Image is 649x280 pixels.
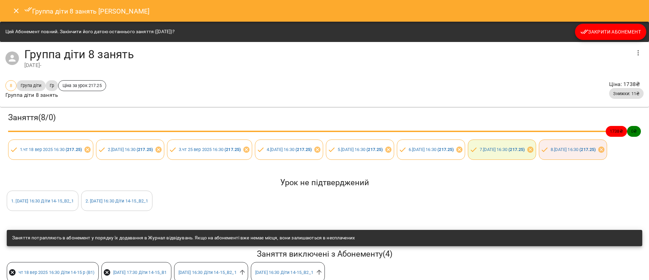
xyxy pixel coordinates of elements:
a: чт 18 вер 2025 16:30 Діти 14-15 р (В1) [19,270,95,275]
span: 0 ₴ [627,128,641,134]
a: 7.[DATE] 16:30 (217.25) [480,147,525,152]
div: Заняття потрапляють в абонемент у порядку їх додавання в Журнал відвідувань. Якщо на абонементі в... [12,232,355,244]
button: Close [8,3,24,19]
div: 3.чт 25 вер 2025 16:30 (217.25) [167,139,252,160]
div: 8.[DATE] 16:30 (217.25) [539,139,607,160]
div: Цей Абонемент повний. Закінчити його датою останнього заняття ([DATE])? [5,26,175,38]
span: Ціна за урок 217.25 [58,82,106,89]
a: 1.чт 18 вер 2025 16:30 (217.25) [20,147,82,152]
a: [DATE] 16:30 Діти 14-15_В2_1 [178,270,237,275]
h4: Группа діти 8 занять [24,47,630,61]
div: 5.[DATE] 16:30 (217.25) [326,139,394,160]
a: [DATE] 17:30 Діти 14-15_В1 [113,270,167,275]
a: 3.чт 25 вер 2025 16:30 (217.25) [179,147,241,152]
a: 2.[DATE] 16:30 (217.25) [108,147,153,152]
b: ( 217.25 ) [366,147,383,152]
p: Ціна : 1738 ₴ [609,80,644,88]
a: 8.[DATE] 16:30 (217.25) [551,147,596,152]
b: ( 217.25 ) [579,147,596,152]
b: ( 217.25 ) [437,147,454,152]
h5: Заняття виключені з Абонементу ( 4 ) [7,249,642,259]
div: 1.чт 18 вер 2025 16:30 (217.25) [8,139,93,160]
div: 2.[DATE] 16:30 (217.25) [96,139,164,160]
button: Закрити Абонемент [575,24,646,40]
span: 8 [6,82,16,89]
b: ( 217.25 ) [224,147,241,152]
h6: Группа діти 8 занять [PERSON_NAME] [24,5,150,17]
a: 1. [DATE] 16:30 Діти 14-15_В2_1 [11,198,74,203]
span: Закрити Абонемент [580,28,641,36]
a: 6.[DATE] 16:30 (217.25) [409,147,454,152]
span: Знижки: 11₴ [609,90,644,97]
a: 5.[DATE] 16:30 (217.25) [338,147,383,152]
span: Група діти [17,82,45,89]
a: [DATE] 16:30 Діти 14-15_В2_1 [255,270,313,275]
div: 6.[DATE] 16:30 (217.25) [397,139,465,160]
div: 7.[DATE] 16:30 (217.25) [468,139,536,160]
h3: Заняття ( 8 / 0 ) [8,112,641,123]
p: Группа діти 8 занять [5,91,106,99]
b: ( 217.25 ) [508,147,525,152]
b: ( 217.25 ) [66,147,82,152]
h5: Урок не підтверджений [7,177,642,188]
a: 2. [DATE] 16:30 Діти 14-15_В2_1 [86,198,148,203]
div: 4.[DATE] 16:30 (217.25) [255,139,323,160]
b: ( 217.25 ) [295,147,312,152]
div: [DATE] - [24,61,630,69]
b: ( 217.25 ) [137,147,153,152]
span: Гр [46,82,58,89]
a: 4.[DATE] 16:30 (217.25) [267,147,312,152]
span: 1738 ₴ [606,128,627,134]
